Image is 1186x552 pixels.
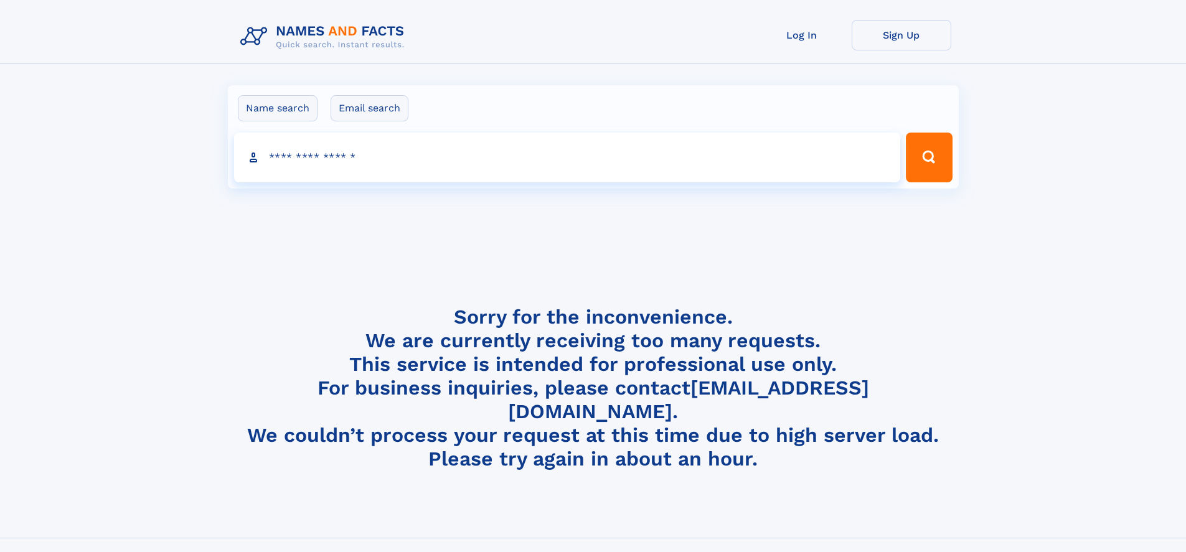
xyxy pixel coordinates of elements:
[752,20,852,50] a: Log In
[331,95,408,121] label: Email search
[238,95,318,121] label: Name search
[234,133,901,182] input: search input
[235,20,415,54] img: Logo Names and Facts
[508,376,869,423] a: [EMAIL_ADDRESS][DOMAIN_NAME]
[852,20,951,50] a: Sign Up
[235,305,951,471] h4: Sorry for the inconvenience. We are currently receiving too many requests. This service is intend...
[906,133,952,182] button: Search Button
